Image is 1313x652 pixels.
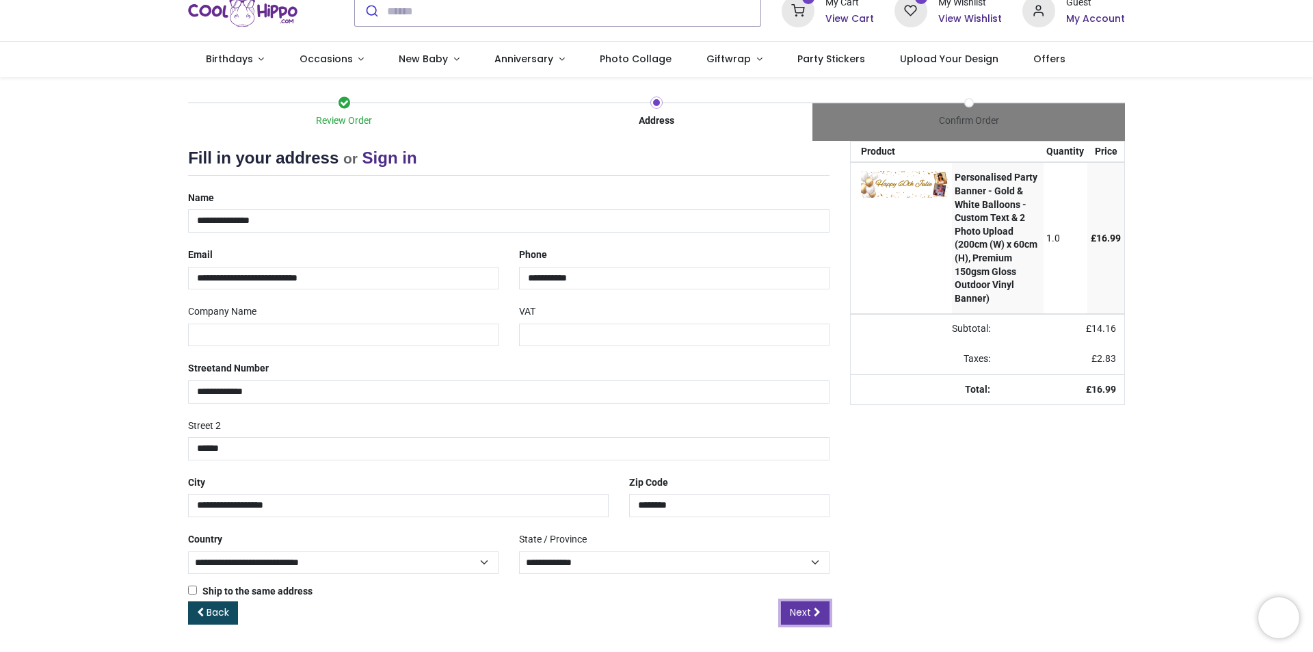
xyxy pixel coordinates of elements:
label: Zip Code [629,471,668,495]
th: Product [851,142,952,162]
a: Occasions [282,42,382,77]
span: 16.99 [1091,384,1116,395]
span: Giftwrap [706,52,751,66]
small: or [343,151,358,166]
label: Email [188,244,213,267]
a: 0 [894,5,927,16]
a: View Cart [825,12,874,26]
span: £ [1091,233,1121,244]
iframe: Brevo live chat [1258,597,1299,638]
label: City [188,471,205,495]
span: 14.16 [1091,323,1116,334]
span: £ [1091,353,1116,364]
span: and Number [215,363,269,374]
span: Offers [1033,52,1065,66]
td: Taxes: [851,344,998,374]
a: View Wishlist [938,12,1002,26]
a: My Account [1066,12,1125,26]
span: Occasions [300,52,353,66]
strong: Personalised Party Banner - Gold & White Balloons - Custom Text & 2 Photo Upload (200cm (W) x 60c... [955,172,1037,303]
a: Birthdays [188,42,282,77]
span: Next [790,605,811,619]
div: Address [501,114,813,128]
th: Price [1087,142,1124,162]
span: Anniversary [494,52,553,66]
td: Subtotal: [851,314,998,344]
span: Fill in your address [188,148,339,167]
label: Street 2 [188,415,221,438]
label: Ship to the same address [188,585,313,599]
img: sOND5AAAABklEQVQDAFw86Lqn2+T2AAAAAElFTkSuQmCC [861,171,949,197]
a: 1 [782,5,814,16]
span: Birthdays [206,52,253,66]
a: Back [188,601,238,625]
span: 2.83 [1097,353,1116,364]
strong: Total: [965,384,990,395]
th: Quantity [1044,142,1088,162]
span: £ [1086,323,1116,334]
label: State / Province [519,528,587,551]
a: Giftwrap [689,42,780,77]
a: New Baby [382,42,477,77]
a: Sign in [362,148,417,167]
label: Country [188,528,222,551]
label: Phone [519,244,547,267]
strong: £ [1086,384,1116,395]
span: Upload Your Design [900,52,998,66]
label: Company Name [188,300,256,324]
div: Confirm Order [812,114,1125,128]
a: Next [781,601,830,625]
label: Name [188,187,214,210]
div: Review Order [188,114,501,128]
span: 16.99 [1096,233,1121,244]
span: Back [207,605,229,619]
label: Street [188,357,269,380]
label: VAT [519,300,535,324]
span: Photo Collage [600,52,672,66]
input: Ship to the same address [188,586,197,595]
span: New Baby [399,52,448,66]
span: Party Stickers [797,52,865,66]
a: Anniversary [477,42,582,77]
div: 1.0 [1046,232,1084,246]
